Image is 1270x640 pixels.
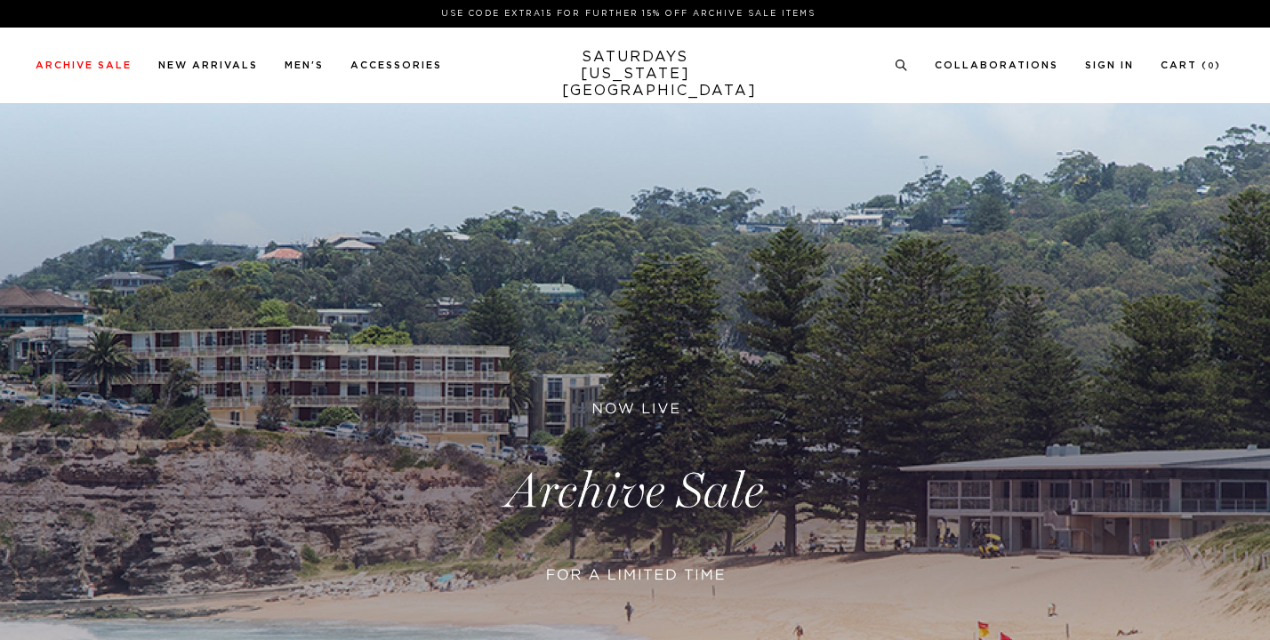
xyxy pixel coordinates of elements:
p: Use Code EXTRA15 for Further 15% Off Archive Sale Items [43,7,1214,20]
a: SATURDAYS[US_STATE][GEOGRAPHIC_DATA] [562,49,709,100]
a: Cart (0) [1161,60,1221,70]
small: 0 [1208,62,1215,70]
a: Collaborations [935,60,1058,70]
a: Archive Sale [36,60,132,70]
a: Sign In [1085,60,1134,70]
a: Men's [285,60,324,70]
a: Accessories [350,60,442,70]
a: New Arrivals [158,60,258,70]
